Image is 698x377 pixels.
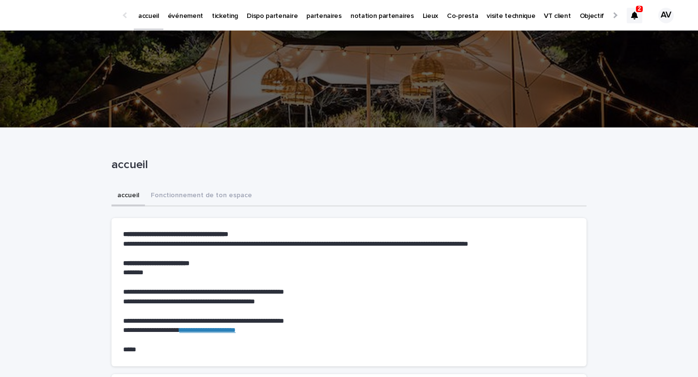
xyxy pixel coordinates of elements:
[638,5,641,12] p: 2
[111,186,145,206] button: accueil
[145,186,258,206] button: Fonctionnement de ton espace
[658,8,674,23] div: AV
[111,158,583,172] p: accueil
[19,6,113,25] img: Ls34BcGeRexTGTNfXpUC
[627,8,642,23] div: 2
